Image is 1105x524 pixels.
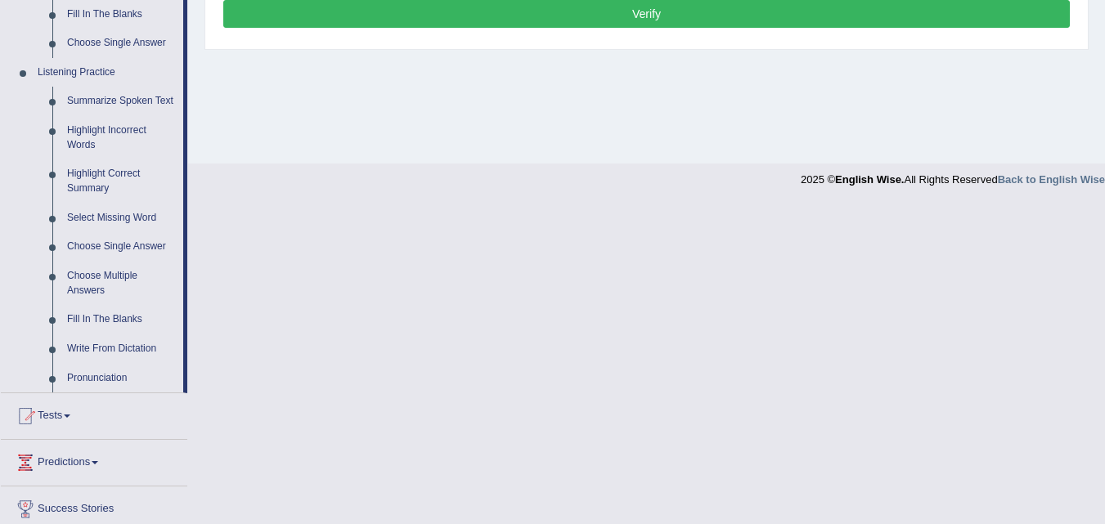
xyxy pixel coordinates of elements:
[60,159,183,203] a: Highlight Correct Summary
[60,305,183,334] a: Fill In The Blanks
[30,58,183,87] a: Listening Practice
[998,173,1105,186] a: Back to English Wise
[801,163,1105,187] div: 2025 © All Rights Reserved
[60,232,183,262] a: Choose Single Answer
[60,262,183,305] a: Choose Multiple Answers
[60,29,183,58] a: Choose Single Answer
[60,204,183,233] a: Select Missing Word
[835,173,904,186] strong: English Wise.
[60,116,183,159] a: Highlight Incorrect Words
[60,334,183,364] a: Write From Dictation
[1,440,187,481] a: Predictions
[60,87,183,116] a: Summarize Spoken Text
[1,393,187,434] a: Tests
[60,364,183,393] a: Pronunciation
